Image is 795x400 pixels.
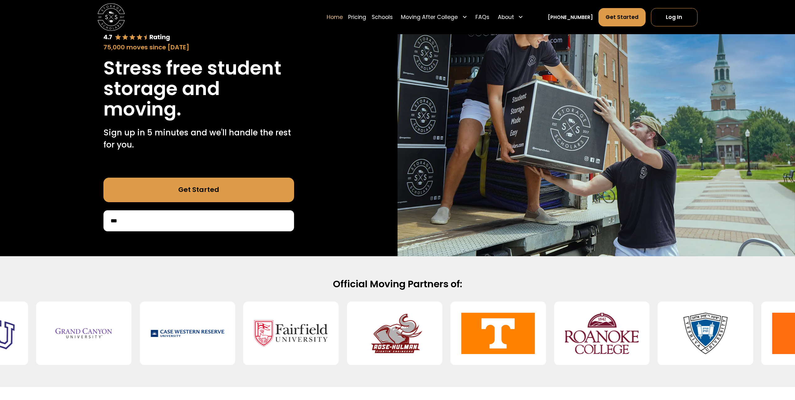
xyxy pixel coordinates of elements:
h1: Stress free student storage and moving. [103,58,294,120]
img: Case Western Reserve University [151,307,224,360]
img: University of Tennessee-Knoxville [461,307,535,360]
div: About [498,13,514,21]
a: Get Started [598,8,646,26]
p: Sign up in 5 minutes and we'll handle the rest for you. [103,126,294,151]
div: Moving After College [398,7,470,26]
img: Fairfield University [254,307,328,360]
img: Storage Scholars main logo [98,3,125,31]
a: home [98,3,125,31]
div: Moving After College [401,13,458,21]
img: Yeshiva University [669,307,742,360]
div: 75,000 moves since [DATE] [103,43,294,52]
img: Rose-Hulman Institute of Technology [358,307,431,360]
img: Grand Canyon University (GCU) [47,307,121,360]
a: [PHONE_NUMBER] [548,13,593,20]
a: Pricing [348,7,366,26]
img: Roanoke College [565,307,638,360]
a: Get Started [103,178,294,202]
a: FAQs [475,7,489,26]
h2: Official Moving Partners of: [179,278,616,290]
div: About [495,7,526,26]
a: Schools [372,7,393,26]
a: Home [327,7,343,26]
a: Log In [651,8,697,26]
